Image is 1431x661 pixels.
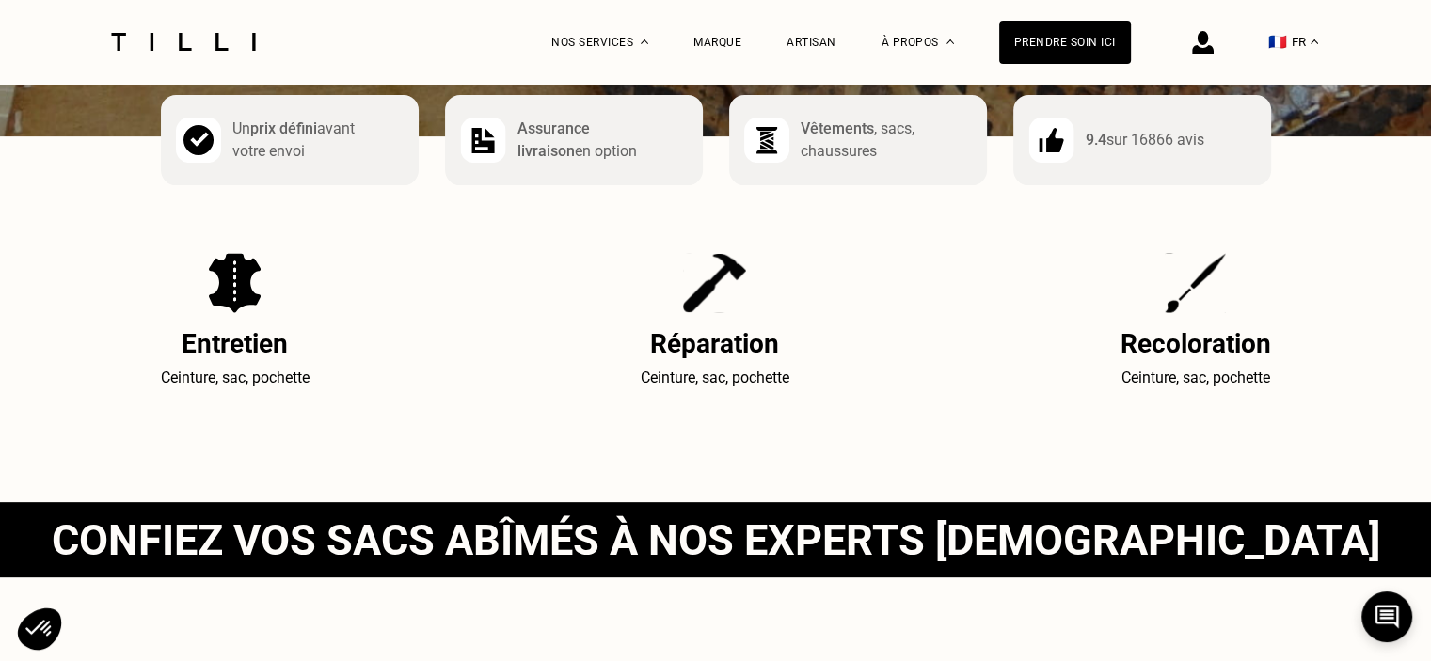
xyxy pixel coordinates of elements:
[787,36,836,49] a: Artisan
[999,21,1131,64] a: Prendre soin ici
[575,142,637,160] span: en option
[683,253,747,313] img: Réparation
[641,328,789,359] h2: Réparation
[1268,33,1287,51] span: 🇫🇷
[209,253,261,313] img: Entretien
[104,33,262,51] img: Logo du service de couturière Tilli
[1121,367,1271,389] p: Ceinture, sac, pochette
[232,119,250,137] span: Un
[176,118,221,163] img: check
[801,119,874,137] span: Vêtements
[1311,39,1318,44] img: menu déroulant
[946,39,954,44] img: Menu déroulant à propos
[1192,31,1214,54] img: icône connexion
[641,367,789,389] p: Ceinture, sac, pochette
[744,118,789,163] img: check
[1165,253,1226,313] img: Recoloration
[1086,131,1106,149] span: 9.4
[1121,328,1271,359] h2: Recoloration
[52,515,1380,565] h3: Confiez vos sacs abîmés à nos experts [DEMOGRAPHIC_DATA]
[1106,131,1204,149] span: sur 16866 avis
[641,39,648,44] img: Menu déroulant
[517,119,590,160] span: Assurance livraison
[460,118,506,163] img: check
[161,367,310,389] p: Ceinture, sac, pochette
[1028,118,1074,163] img: check
[161,328,310,359] h2: Entretien
[693,36,741,49] a: Marque
[250,119,317,137] span: prix défini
